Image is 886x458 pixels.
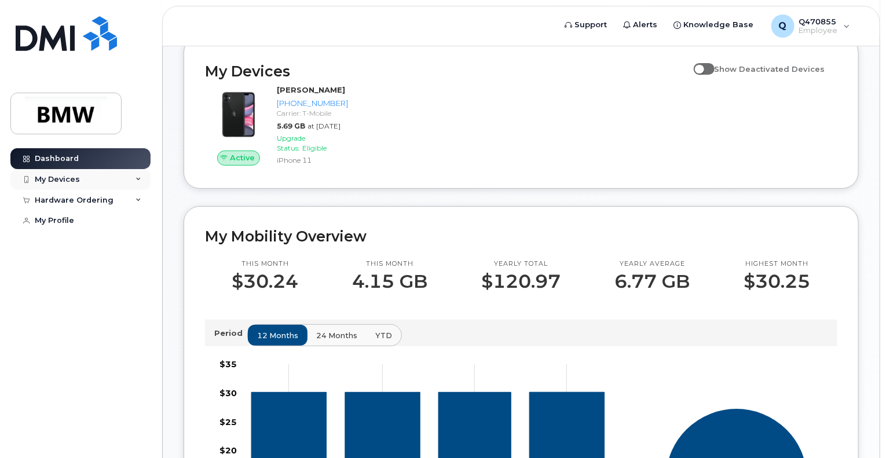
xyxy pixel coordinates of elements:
[302,144,327,152] span: Eligible
[232,271,299,292] p: $30.24
[219,387,237,398] tspan: $30
[205,63,688,80] h2: My Devices
[616,13,666,36] a: Alerts
[353,271,428,292] p: 4.15 GB
[634,19,658,31] span: Alerts
[482,271,561,292] p: $120.97
[219,358,237,369] tspan: $35
[557,13,616,36] a: Support
[277,134,305,152] span: Upgrade Status:
[277,85,345,94] strong: [PERSON_NAME]
[836,408,877,449] iframe: Messenger Launcher
[666,13,762,36] a: Knowledge Base
[353,259,428,269] p: This month
[799,17,838,26] span: Q470855
[575,19,607,31] span: Support
[684,19,754,31] span: Knowledge Base
[375,330,392,341] span: YTD
[615,271,690,292] p: 6.77 GB
[307,122,341,130] span: at [DATE]
[277,122,305,130] span: 5.69 GB
[715,64,825,74] span: Show Deactivated Devices
[232,259,299,269] p: This month
[219,445,237,456] tspan: $20
[615,259,690,269] p: Yearly average
[744,271,811,292] p: $30.25
[316,330,357,341] span: 24 months
[277,108,348,118] div: Carrier: T-Mobile
[744,259,811,269] p: Highest month
[214,328,247,339] p: Period
[205,85,353,167] a: Active[PERSON_NAME][PHONE_NUMBER]Carrier: T-Mobile5.69 GBat [DATE]Upgrade Status:EligibleiPhone 11
[763,14,858,38] div: Q470855
[482,259,561,269] p: Yearly total
[219,416,237,427] tspan: $25
[230,152,255,163] span: Active
[277,155,348,165] div: iPhone 11
[214,90,263,139] img: iPhone_11.jpg
[799,26,838,35] span: Employee
[205,228,837,245] h2: My Mobility Overview
[694,58,703,67] input: Show Deactivated Devices
[277,98,348,109] div: [PHONE_NUMBER]
[779,19,787,33] span: Q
